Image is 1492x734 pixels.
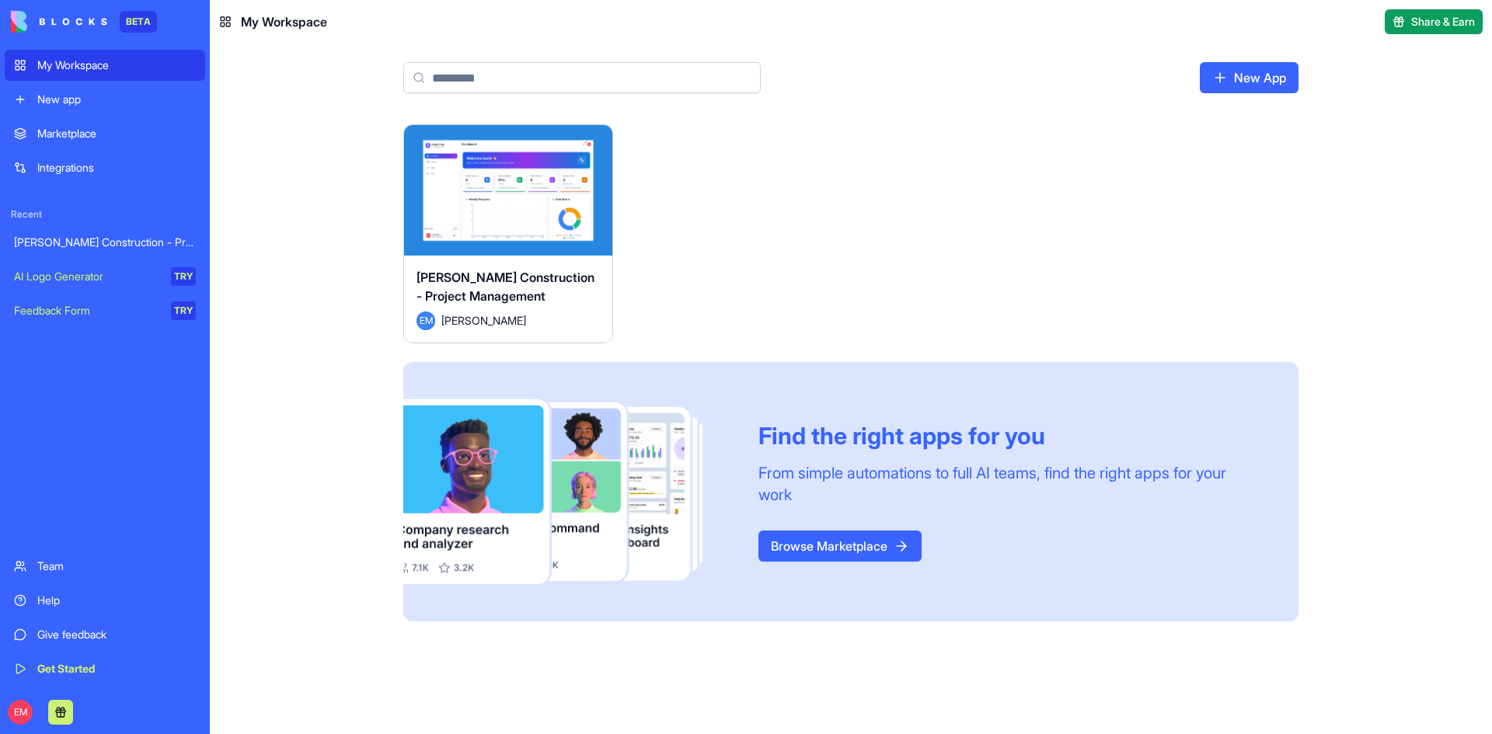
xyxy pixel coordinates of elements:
a: Help [5,585,205,616]
div: Give feedback [37,627,196,642]
a: New app [5,84,205,115]
span: [PERSON_NAME] Construction - Project Management [417,270,594,304]
div: From simple automations to full AI teams, find the right apps for your work [758,462,1261,506]
div: Marketplace [37,126,196,141]
a: Integrations [5,152,205,183]
div: Feedback Form [14,303,160,318]
a: Get Started [5,653,205,684]
div: Team [37,558,196,574]
div: TRY [171,301,196,320]
button: Share & Earn [1385,9,1483,34]
a: BETA [11,11,157,33]
a: Marketplace [5,118,205,149]
span: Share & Earn [1411,14,1475,30]
a: Feedback FormTRY [5,295,205,326]
div: Find the right apps for you [758,422,1261,450]
a: New App [1200,62,1299,93]
div: New app [37,92,196,107]
div: [PERSON_NAME] Construction - Project Management [14,235,196,250]
a: Give feedback [5,619,205,650]
span: [PERSON_NAME] [441,312,526,329]
div: BETA [120,11,157,33]
span: My Workspace [241,12,327,31]
img: Frame_181_egmpey.png [403,399,734,585]
div: My Workspace [37,57,196,73]
img: logo [11,11,107,33]
div: Get Started [37,661,196,677]
span: EM [8,700,33,725]
a: [PERSON_NAME] Construction - Project Management [5,227,205,258]
div: Help [37,593,196,608]
a: AI Logo GeneratorTRY [5,261,205,292]
div: AI Logo Generator [14,269,160,284]
div: Integrations [37,160,196,176]
span: EM [417,311,435,330]
a: Browse Marketplace [758,530,922,562]
a: My Workspace [5,50,205,81]
span: Recent [5,208,205,221]
a: [PERSON_NAME] Construction - Project ManagementEM[PERSON_NAME] [403,124,613,343]
a: Team [5,551,205,582]
div: TRY [171,267,196,286]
